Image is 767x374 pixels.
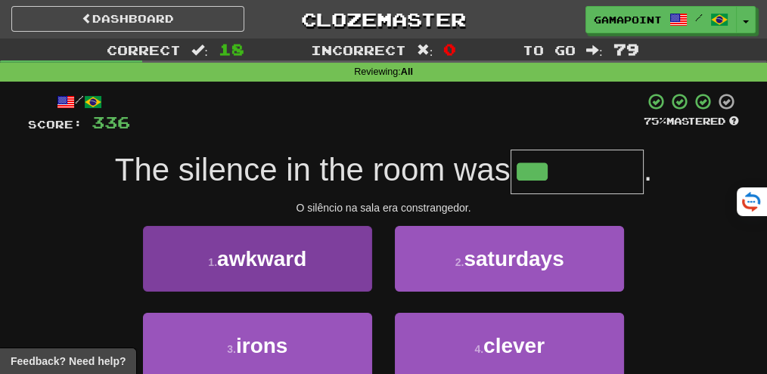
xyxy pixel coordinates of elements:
[236,334,287,357] span: irons
[107,42,181,57] span: Correct
[464,247,564,270] span: saturdays
[417,44,433,57] span: :
[219,40,244,58] span: 18
[644,115,739,128] div: Mastered
[92,113,130,131] span: 336
[11,354,126,369] span: Open feedback widget
[474,343,483,355] small: 4 .
[267,6,500,32] a: Clozemaster
[227,343,236,355] small: 3 .
[11,6,244,32] a: Dashboard
[586,44,603,57] span: :
[455,256,464,268] small: 2 .
[143,226,372,292] button: 1.awkward
[208,256,217,268] small: 1 .
[28,200,739,215] div: O silêncio na sala era constrangedor.
[644,115,666,127] span: 75 %
[311,42,406,57] span: Incorrect
[217,247,306,270] span: awkward
[523,42,576,57] span: To go
[28,92,130,111] div: /
[443,40,456,58] span: 0
[644,152,653,187] span: .
[613,40,639,58] span: 79
[585,6,737,33] a: GamaPoint /
[695,12,703,23] span: /
[115,152,511,187] span: The silence in the room was
[395,226,624,292] button: 2.saturdays
[28,118,82,131] span: Score:
[483,334,545,357] span: clever
[594,13,662,26] span: GamaPoint
[401,66,413,77] strong: All
[191,44,208,57] span: :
